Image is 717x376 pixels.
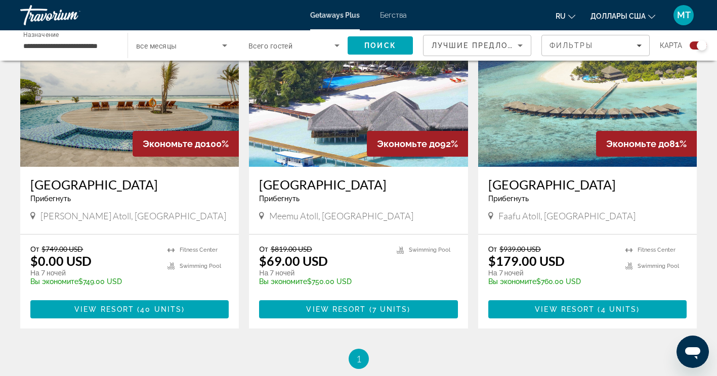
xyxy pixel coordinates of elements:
div: 81% [596,131,697,157]
span: Fitness Center [638,247,676,253]
span: Всего гостей [248,42,292,50]
font: $750.00 USD [259,277,352,286]
font: $760.00 USD [488,277,581,286]
span: все месяцы [136,42,177,50]
span: Прибегнуть [488,195,529,203]
span: Поиск [364,41,396,50]
p: На 7 ночей [488,268,615,277]
img: Hondaafushi Island Resort [20,5,239,167]
button: Изменение языка [556,9,575,23]
button: View Resort(7 units) [259,300,457,318]
div: 92% [367,131,468,157]
button: View Resort(40 units) [30,300,229,318]
span: Fitness Center [180,247,218,253]
span: $939.00 USD [499,245,541,253]
button: Искать [348,36,413,55]
font: $749.00 USD [30,277,122,286]
span: ( ) [595,305,640,313]
span: От [30,245,39,253]
font: $0.00 USD [30,253,92,268]
span: View Resort [74,305,134,313]
span: Вы экономите [30,277,78,286]
font: $69.00 USD [259,253,328,268]
span: Лучшие предложения [432,41,539,50]
span: 40 units [140,305,182,313]
button: Пользовательское меню [670,5,697,26]
img: Filitheyo Island Resort [478,5,697,167]
span: View Resort [535,305,595,313]
font: $179.00 USD [488,253,565,268]
span: От [488,245,497,253]
a: Травориум [20,2,121,28]
span: Прибегнуть [30,195,71,203]
span: Назначение [23,31,59,38]
span: Фильтры [550,41,593,50]
input: Выберите направление [23,40,114,52]
span: $819.00 USD [271,245,312,253]
span: Swimming Pool [409,247,450,253]
span: Вы экономите [259,277,307,286]
mat-select: Сортировать по [432,39,523,52]
span: ( ) [366,305,411,313]
a: Getaways Plus [310,11,360,19]
span: Swimming Pool [638,263,679,269]
button: View Resort(4 units) [488,300,687,318]
span: Экономьте до [377,138,440,149]
a: [GEOGRAPHIC_DATA] [488,177,687,192]
a: [GEOGRAPHIC_DATA] [30,177,229,192]
img: Medhufushi Island Resort [249,5,468,167]
iframe: Кнопка запуска окна обмена сообщениями [677,336,709,368]
span: [PERSON_NAME] Atoll, [GEOGRAPHIC_DATA] [40,210,226,221]
span: 1 [356,353,361,364]
span: $749.00 USD [41,245,83,253]
span: Swimming Pool [180,263,221,269]
span: Faafu Atoll, [GEOGRAPHIC_DATA] [498,210,636,221]
span: От [259,245,268,253]
span: ru [556,12,566,20]
span: 4 units [601,305,637,313]
button: Фильтры [541,35,650,56]
span: Meemu Atoll, [GEOGRAPHIC_DATA] [269,210,413,221]
span: Прибегнуть [259,195,300,203]
span: ( ) [134,305,185,313]
span: Экономьте до [143,138,206,149]
a: Бегства [380,11,407,19]
a: [GEOGRAPHIC_DATA] [259,177,457,192]
div: 100% [133,131,239,157]
span: 7 units [372,305,408,313]
nav: Pagination [20,349,697,369]
button: Изменить валюту [591,9,655,23]
p: На 7 ночей [30,268,157,277]
span: Доллары США [591,12,646,20]
span: Экономьте до [606,138,669,149]
p: На 7 ночей [259,268,386,277]
span: МТ [677,10,691,20]
span: Вы экономите [488,277,536,286]
span: View Resort [306,305,366,313]
span: карта [660,38,682,53]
